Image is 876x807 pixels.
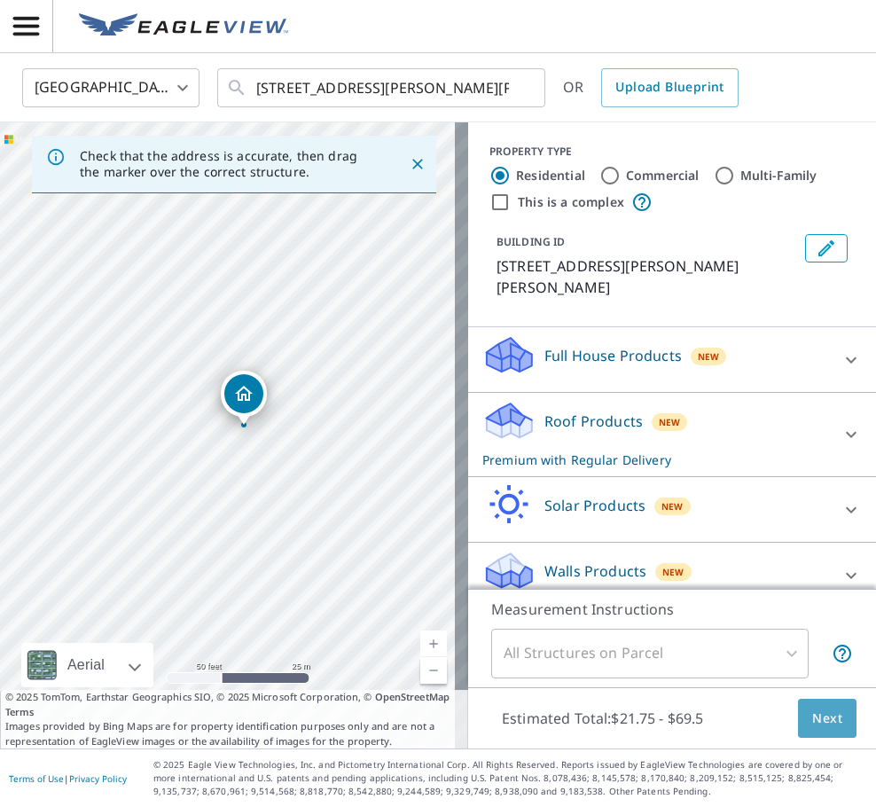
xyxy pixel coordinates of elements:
[544,411,643,432] p: Roof Products
[9,772,64,785] a: Terms of Use
[5,690,463,719] span: © 2025 TomTom, Earthstar Geographics SIO, © 2025 Microsoft Corporation, ©
[9,773,127,784] p: |
[488,699,718,738] p: Estimated Total: $21.75 - $69.5
[420,631,447,657] a: Current Level 19, Zoom In
[518,193,624,211] label: This is a complex
[153,758,867,798] p: © 2025 Eagle View Technologies, Inc. and Pictometry International Corp. All Rights Reserved. Repo...
[5,705,35,718] a: Terms
[221,371,267,426] div: Dropped pin, building 1, Residential property, 10061 W State Highway 158 Robert Lee, TX 76945
[406,153,429,176] button: Close
[491,629,809,678] div: All Structures on Parcel
[805,234,848,262] button: Edit building 1
[615,76,723,98] span: Upload Blueprint
[516,167,585,184] label: Residential
[626,167,700,184] label: Commercial
[62,643,110,687] div: Aerial
[69,772,127,785] a: Privacy Policy
[661,499,684,513] span: New
[79,13,288,40] img: EV Logo
[497,234,565,249] p: BUILDING ID
[80,148,378,180] p: Check that the address is accurate, then drag the marker over the correct structure.
[256,63,509,113] input: Search by address or latitude-longitude
[68,3,299,51] a: EV Logo
[662,565,684,579] span: New
[544,495,645,516] p: Solar Products
[420,657,447,684] a: Current Level 19, Zoom Out
[482,451,830,469] p: Premium with Regular Delivery
[22,63,199,113] div: [GEOGRAPHIC_DATA]
[798,699,856,739] button: Next
[482,484,862,535] div: Solar ProductsNew
[698,349,720,364] span: New
[812,708,842,730] span: Next
[482,400,862,469] div: Roof ProductsNewPremium with Regular Delivery
[21,643,153,687] div: Aerial
[375,690,450,703] a: OpenStreetMap
[740,167,817,184] label: Multi-Family
[482,550,862,600] div: Walls ProductsNew
[659,415,681,429] span: New
[491,599,853,620] p: Measurement Instructions
[563,68,739,107] div: OR
[482,334,862,385] div: Full House ProductsNew
[497,255,798,298] p: [STREET_ADDRESS][PERSON_NAME][PERSON_NAME]
[489,144,855,160] div: PROPERTY TYPE
[544,345,682,366] p: Full House Products
[601,68,738,107] a: Upload Blueprint
[544,560,646,582] p: Walls Products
